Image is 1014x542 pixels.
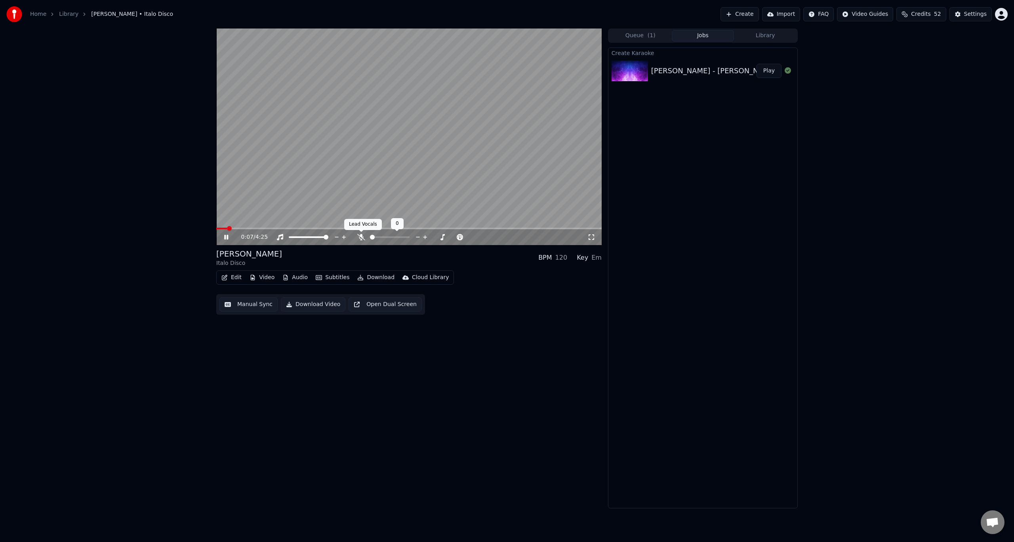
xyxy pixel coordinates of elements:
[246,272,278,283] button: Video
[964,10,987,18] div: Settings
[344,219,382,230] div: Lead Vocals
[6,6,22,22] img: youka
[59,10,78,18] a: Library
[30,10,173,18] nav: breadcrumb
[412,274,449,281] div: Cloud Library
[720,7,759,21] button: Create
[734,30,797,42] button: Library
[219,297,278,312] button: Manual Sync
[216,248,282,259] div: [PERSON_NAME]
[591,253,602,262] div: Em
[911,10,930,18] span: Credits
[762,7,800,21] button: Import
[651,65,777,76] div: [PERSON_NAME] - [PERSON_NAME]
[896,7,946,21] button: Credits52
[218,272,245,283] button: Edit
[30,10,46,18] a: Home
[555,253,568,262] div: 120
[577,253,588,262] div: Key
[837,7,893,21] button: Video Guides
[91,10,173,18] span: [PERSON_NAME] • Italo Disco
[981,510,1004,534] div: Open chat
[255,233,268,241] span: 4:25
[757,64,781,78] button: Play
[949,7,992,21] button: Settings
[216,259,282,267] div: Italo Disco
[279,272,311,283] button: Audio
[934,10,941,18] span: 52
[354,272,398,283] button: Download
[281,297,345,312] button: Download Video
[803,7,834,21] button: FAQ
[609,30,672,42] button: Queue
[538,253,552,262] div: BPM
[391,218,404,229] div: 0
[648,32,656,40] span: ( 1 )
[313,272,353,283] button: Subtitles
[241,233,253,241] span: 0:07
[672,30,734,42] button: Jobs
[349,297,422,312] button: Open Dual Screen
[241,233,260,241] div: /
[608,48,797,57] div: Create Karaoke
